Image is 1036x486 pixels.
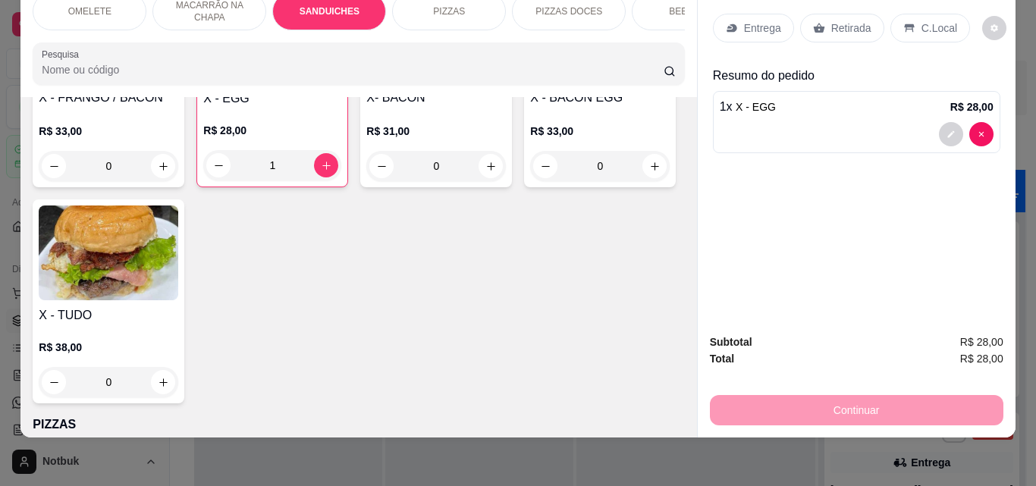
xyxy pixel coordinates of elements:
[969,122,994,146] button: decrease-product-quantity
[530,124,670,139] p: R$ 33,00
[710,353,734,365] strong: Total
[710,336,752,348] strong: Subtotal
[669,5,708,17] p: BEBIDAS
[39,340,178,355] p: R$ 38,00
[960,350,1003,367] span: R$ 28,00
[39,124,178,139] p: R$ 33,00
[300,5,359,17] p: SANDUICHES
[950,99,994,114] p: R$ 28,00
[203,123,341,138] p: R$ 28,00
[982,16,1006,40] button: decrease-product-quantity
[530,89,670,107] h4: X - BACON EGG
[68,5,111,17] p: OMELETE
[535,5,602,17] p: PIZZAS DOCES
[33,415,684,434] p: PIZZAS
[921,20,957,36] p: C.Local
[366,124,506,139] p: R$ 31,00
[39,306,178,325] h4: X - TUDO
[736,101,776,113] span: X - EGG
[939,122,963,146] button: decrease-product-quantity
[42,48,84,61] label: Pesquisa
[203,89,341,108] h4: X - EGG
[720,98,776,116] p: 1 x
[366,89,506,107] h4: X- BACON
[744,20,781,36] p: Entrega
[831,20,871,36] p: Retirada
[39,205,178,300] img: product-image
[39,89,178,107] h4: X - FRANGO / BACON
[713,67,1000,85] p: Resumo do pedido
[960,334,1003,350] span: R$ 28,00
[42,62,664,77] input: Pesquisa
[433,5,465,17] p: PIZZAS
